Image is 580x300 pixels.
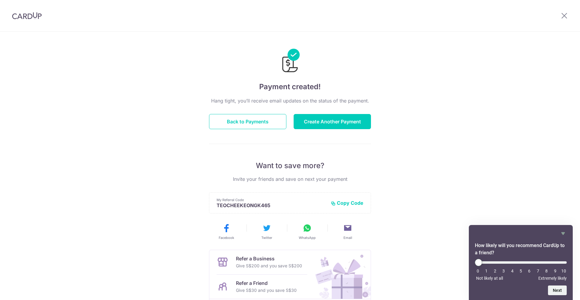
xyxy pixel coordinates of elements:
[236,287,297,294] p: Give S$30 and you save S$30
[535,269,541,273] li: 7
[543,269,549,273] li: 8
[492,269,498,273] li: 2
[559,230,567,237] button: Hide survey
[526,269,532,273] li: 6
[475,242,567,256] h2: How likely will you recommend CardUp to a friend? Select an option from 0 to 10, with 0 being Not...
[294,114,371,129] button: Create Another Payment
[280,49,300,74] img: Payments
[236,255,302,262] p: Refer a Business
[330,223,366,240] button: Email
[310,250,371,299] img: Refer
[538,276,567,281] span: Extremely likely
[518,269,524,273] li: 5
[548,285,567,295] button: Next question
[289,223,325,240] button: WhatsApp
[236,279,297,287] p: Refer a Friend
[217,197,326,202] p: My Referral Code
[236,262,302,269] p: Give S$200 and you save S$200
[209,81,371,92] h4: Payment created!
[501,269,507,273] li: 3
[12,12,42,19] img: CardUp
[209,175,371,183] p: Invite your friends and save on next your payment
[483,269,489,273] li: 1
[209,114,286,129] button: Back to Payments
[509,269,515,273] li: 4
[209,97,371,104] p: Hang tight, you’ll receive email updates on the status of the payment.
[331,200,363,206] button: Copy Code
[343,235,352,240] span: Email
[475,259,567,281] div: How likely will you recommend CardUp to a friend? Select an option from 0 to 10, with 0 being Not...
[208,223,244,240] button: Facebook
[561,269,567,273] li: 10
[475,230,567,295] div: How likely will you recommend CardUp to a friend? Select an option from 0 to 10, with 0 being Not...
[299,235,316,240] span: WhatsApp
[552,269,558,273] li: 9
[261,235,272,240] span: Twitter
[209,161,371,171] p: Want to save more?
[217,202,326,208] p: TEOCHEEKEONGK465
[219,235,234,240] span: Facebook
[476,276,503,281] span: Not likely at all
[475,269,481,273] li: 0
[249,223,285,240] button: Twitter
